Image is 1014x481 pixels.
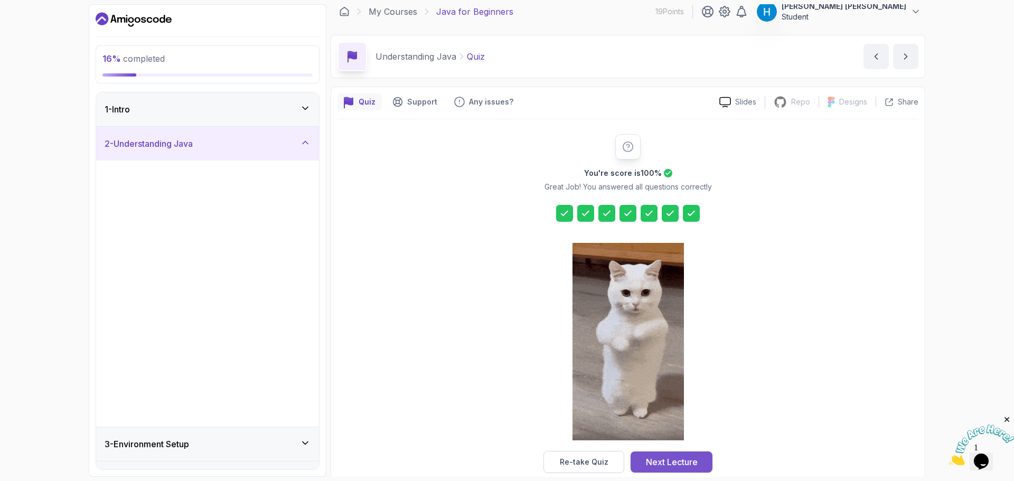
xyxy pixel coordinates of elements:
button: Re-take Quiz [543,451,624,473]
img: cool-cat [572,243,684,440]
button: 3-Environment Setup [96,427,319,461]
button: Feedback button [448,93,520,110]
p: Slides [735,97,756,107]
button: Support button [386,93,444,110]
p: Student [782,12,906,22]
p: Understanding Java [375,50,456,63]
p: Designs [839,97,867,107]
p: 19 Points [655,6,684,17]
button: previous content [863,44,889,69]
p: Repo [791,97,810,107]
iframe: chat widget [949,415,1014,465]
button: 2-Understanding Java [96,127,319,161]
p: [PERSON_NAME] [PERSON_NAME] [782,1,906,12]
p: Support [407,97,437,107]
a: Slides [711,97,765,108]
h3: 3 - Environment Setup [105,438,189,450]
p: Quiz [359,97,375,107]
button: quiz button [337,93,382,110]
h2: You're score is 100 % [584,168,662,178]
button: 1-Intro [96,92,319,126]
button: Share [876,97,918,107]
p: Great Job! You answered all questions correctly [544,182,712,192]
button: user profile image[PERSON_NAME] [PERSON_NAME]Student [756,1,921,22]
div: Re-take Quiz [560,457,608,467]
a: My Courses [369,5,417,18]
span: completed [102,53,165,64]
button: Next Lecture [631,451,712,473]
h3: 2 - Understanding Java [105,137,193,150]
a: Dashboard [96,11,172,28]
p: Quiz [467,50,485,63]
span: 1 [4,4,8,13]
p: Any issues? [469,97,513,107]
div: Next Lecture [646,456,698,468]
a: Dashboard [339,6,350,17]
p: Java for Beginners [436,5,513,18]
span: 16 % [102,53,121,64]
img: user profile image [757,2,777,22]
p: Share [898,97,918,107]
button: next content [893,44,918,69]
h3: 1 - Intro [105,103,130,116]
